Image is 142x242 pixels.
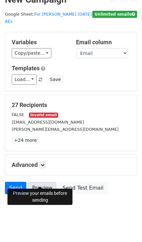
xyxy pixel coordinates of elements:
a: Templates [12,65,40,72]
iframe: Chat Widget [110,211,142,242]
small: FALSE [12,112,24,117]
h5: 27 Recipients [12,101,130,109]
a: Send [5,182,26,194]
a: Load... [12,74,37,85]
h5: Email column [76,39,131,46]
a: For [PERSON_NAME] [DATE] AEs [5,12,92,24]
div: Chatt-widget [110,211,142,242]
a: Unlimited emails [92,12,137,17]
a: Send Test Email [58,182,108,194]
h5: Advanced [12,161,130,168]
a: Copy/paste... [12,48,51,58]
small: Invalid email [29,113,58,118]
small: [PERSON_NAME][EMAIL_ADDRESS][DOMAIN_NAME] [12,127,119,132]
a: +24 more [12,136,39,144]
a: Preview [28,182,57,194]
div: Preview your emails before sending [7,189,72,205]
span: Unlimited emails [92,11,137,18]
small: [EMAIL_ADDRESS][DOMAIN_NAME] [12,120,84,125]
h5: Variables [12,39,66,46]
button: Save [47,74,64,85]
small: Google Sheet: [5,12,92,24]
